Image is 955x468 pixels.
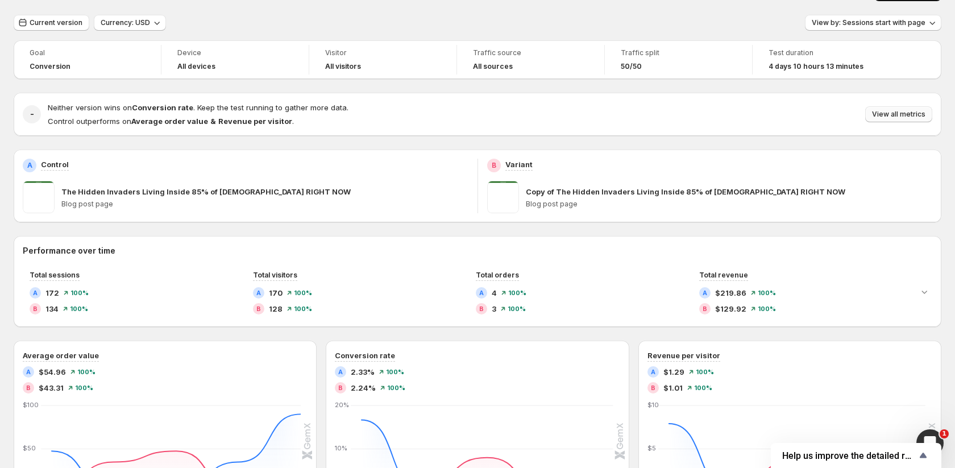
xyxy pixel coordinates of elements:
[621,48,736,57] span: Traffic split
[210,117,216,126] strong: &
[177,48,293,57] span: Device
[473,62,513,71] h4: All sources
[703,305,707,312] h2: B
[940,429,949,438] span: 1
[325,47,441,72] a: VisitorAll visitors
[812,18,925,27] span: View by: Sessions start with page
[75,384,93,391] span: 100%
[33,289,38,296] h2: A
[694,384,712,391] span: 100%
[218,117,292,126] strong: Revenue per visitor
[131,117,208,126] strong: Average order value
[30,18,82,27] span: Current version
[30,109,34,120] h2: -
[663,366,684,378] span: $1.29
[101,18,150,27] span: Currency: USD
[70,289,89,296] span: 100%
[30,47,145,72] a: GoalConversion
[27,161,32,170] h2: A
[48,103,348,112] span: Neither version wins on . Keep the test running to gather more data.
[26,384,31,391] h2: B
[45,287,59,299] span: 172
[23,350,99,361] h3: Average order value
[758,289,776,296] span: 100%
[782,450,916,461] span: Help us improve the detailed report for A/B campaigns
[269,303,283,314] span: 128
[351,382,376,394] span: 2.24%
[782,449,930,462] button: Show survey - Help us improve the detailed report for A/B campaigns
[256,305,261,312] h2: B
[294,289,312,296] span: 100%
[526,200,933,209] p: Blog post page
[916,284,932,300] button: Expand chart
[61,186,351,197] p: The Hidden Invaders Living Inside 85% of [DEMOGRAPHIC_DATA] RIGHT NOW
[805,15,941,31] button: View by: Sessions start with page
[33,305,38,312] h2: B
[505,159,533,170] p: Variant
[26,368,31,375] h2: A
[651,368,655,375] h2: A
[386,368,404,375] span: 100%
[492,287,497,299] span: 4
[508,305,526,312] span: 100%
[325,62,361,71] h4: All visitors
[872,110,925,119] span: View all metrics
[621,47,736,72] a: Traffic split50/50
[335,350,395,361] h3: Conversion rate
[387,384,405,391] span: 100%
[651,384,655,391] h2: B
[647,444,656,452] text: $5
[39,382,64,394] span: $43.31
[351,366,375,378] span: 2.33%
[487,181,519,213] img: Copy of The Hidden Invaders Living Inside 85% of Americans RIGHT NOW
[335,444,347,452] text: 10%
[621,62,642,71] span: 50/50
[23,401,39,409] text: $100
[647,401,659,409] text: $10
[696,368,714,375] span: 100%
[526,186,845,197] p: Copy of The Hidden Invaders Living Inside 85% of [DEMOGRAPHIC_DATA] RIGHT NOW
[23,444,36,452] text: $50
[769,47,885,72] a: Test duration4 days 10 hours 13 minutes
[758,305,776,312] span: 100%
[23,245,932,256] h2: Performance over time
[769,48,885,57] span: Test duration
[865,106,932,122] button: View all metrics
[769,62,863,71] span: 4 days 10 hours 13 minutes
[479,289,484,296] h2: A
[703,289,707,296] h2: A
[508,289,526,296] span: 100%
[338,368,343,375] h2: A
[647,350,720,361] h3: Revenue per visitor
[30,48,145,57] span: Goal
[479,305,484,312] h2: B
[23,181,55,213] img: The Hidden Invaders Living Inside 85% of Americans RIGHT NOW
[269,287,283,299] span: 170
[39,366,66,378] span: $54.96
[335,401,349,409] text: 20%
[177,62,215,71] h4: All devices
[715,287,746,299] span: $219.86
[132,103,193,112] strong: Conversion rate
[476,271,519,279] span: Total orders
[61,200,468,209] p: Blog post page
[294,305,312,312] span: 100%
[492,303,496,314] span: 3
[916,429,944,457] iframe: Intercom live chat
[94,15,166,31] button: Currency: USD
[663,382,683,394] span: $1.01
[30,62,70,71] span: Conversion
[77,368,95,375] span: 100%
[699,271,748,279] span: Total revenue
[256,289,261,296] h2: A
[177,47,293,72] a: DeviceAll devices
[45,303,59,314] span: 134
[473,47,588,72] a: Traffic sourceAll sources
[473,48,588,57] span: Traffic source
[492,161,496,170] h2: B
[325,48,441,57] span: Visitor
[715,303,746,314] span: $129.92
[30,271,80,279] span: Total sessions
[70,305,88,312] span: 100%
[41,159,69,170] p: Control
